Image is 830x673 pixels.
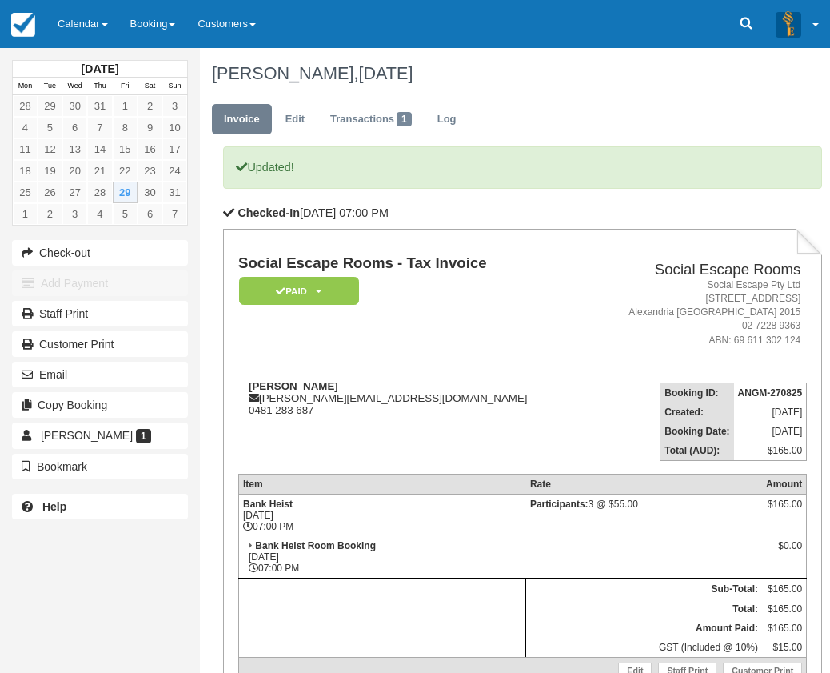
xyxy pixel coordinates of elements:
[425,104,469,135] a: Log
[766,499,802,523] div: $165.00
[223,205,822,222] p: [DATE] 07:00 PM
[13,117,38,138] a: 4
[212,64,811,83] h1: [PERSON_NAME],
[526,494,762,536] td: 3 @ $55.00
[734,403,807,422] td: [DATE]
[255,540,376,551] strong: Bank Heist Room Booking
[238,474,525,494] th: Item
[776,11,801,37] img: A3
[87,117,112,138] a: 7
[87,182,112,203] a: 28
[62,182,87,203] a: 27
[138,78,162,95] th: Sat
[318,104,424,135] a: Transactions1
[138,95,162,117] a: 2
[138,203,162,225] a: 6
[62,160,87,182] a: 20
[13,203,38,225] a: 1
[41,429,133,442] span: [PERSON_NAME]
[162,117,187,138] a: 10
[113,203,138,225] a: 5
[397,112,412,126] span: 1
[762,579,807,599] td: $165.00
[38,95,62,117] a: 29
[734,441,807,461] td: $165.00
[249,380,338,392] strong: [PERSON_NAME]
[762,638,807,658] td: $15.00
[12,301,188,326] a: Staff Print
[87,95,112,117] a: 31
[87,203,112,225] a: 4
[162,95,187,117] a: 3
[62,117,87,138] a: 6
[11,13,35,37] img: checkfront-main-nav-mini-logo.png
[12,331,188,357] a: Customer Print
[12,240,188,266] button: Check-out
[136,429,151,443] span: 1
[62,78,87,95] th: Wed
[762,599,807,619] td: $165.00
[162,203,187,225] a: 7
[87,138,112,160] a: 14
[38,182,62,203] a: 26
[87,160,112,182] a: 21
[762,619,807,638] td: $165.00
[734,422,807,441] td: [DATE]
[273,104,317,135] a: Edit
[358,63,413,83] span: [DATE]
[12,362,188,387] button: Email
[162,182,187,203] a: 31
[12,494,188,519] a: Help
[138,138,162,160] a: 16
[62,95,87,117] a: 30
[38,160,62,182] a: 19
[237,206,300,219] b: Checked-In
[42,500,66,513] b: Help
[526,579,762,599] th: Sub-Total:
[113,138,138,160] a: 15
[762,474,807,494] th: Amount
[738,387,803,399] strong: ANGM-270825
[138,182,162,203] a: 30
[592,262,800,278] h2: Social Escape Rooms
[660,422,734,441] th: Booking Date:
[660,383,734,403] th: Booking ID:
[13,78,38,95] th: Mon
[238,536,525,579] td: [DATE] 07:00 PM
[212,104,272,135] a: Invoice
[113,95,138,117] a: 1
[660,403,734,422] th: Created:
[13,160,38,182] a: 18
[526,474,762,494] th: Rate
[113,160,138,182] a: 22
[766,540,802,564] div: $0.00
[223,146,822,189] p: Updated!
[12,423,188,448] a: [PERSON_NAME] 1
[238,380,585,416] div: [PERSON_NAME][EMAIL_ADDRESS][DOMAIN_NAME] 0481 283 687
[13,138,38,160] a: 11
[38,203,62,225] a: 2
[113,117,138,138] a: 8
[62,138,87,160] a: 13
[526,619,762,638] th: Amount Paid:
[526,599,762,619] th: Total:
[13,182,38,203] a: 25
[12,270,188,296] button: Add Payment
[162,78,187,95] th: Sun
[113,78,138,95] th: Fri
[138,117,162,138] a: 9
[113,182,138,203] a: 29
[162,138,187,160] a: 17
[81,62,118,75] strong: [DATE]
[162,160,187,182] a: 24
[238,276,353,306] a: Paid
[138,160,162,182] a: 23
[38,138,62,160] a: 12
[238,255,585,272] h1: Social Escape Rooms - Tax Invoice
[239,277,359,305] em: Paid
[243,499,293,510] strong: Bank Heist
[530,499,589,510] strong: Participants
[38,117,62,138] a: 5
[592,278,800,347] address: Social Escape Pty Ltd [STREET_ADDRESS] Alexandria [GEOGRAPHIC_DATA] 2015 02 7228 9363 ABN: 69 611...
[13,95,38,117] a: 28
